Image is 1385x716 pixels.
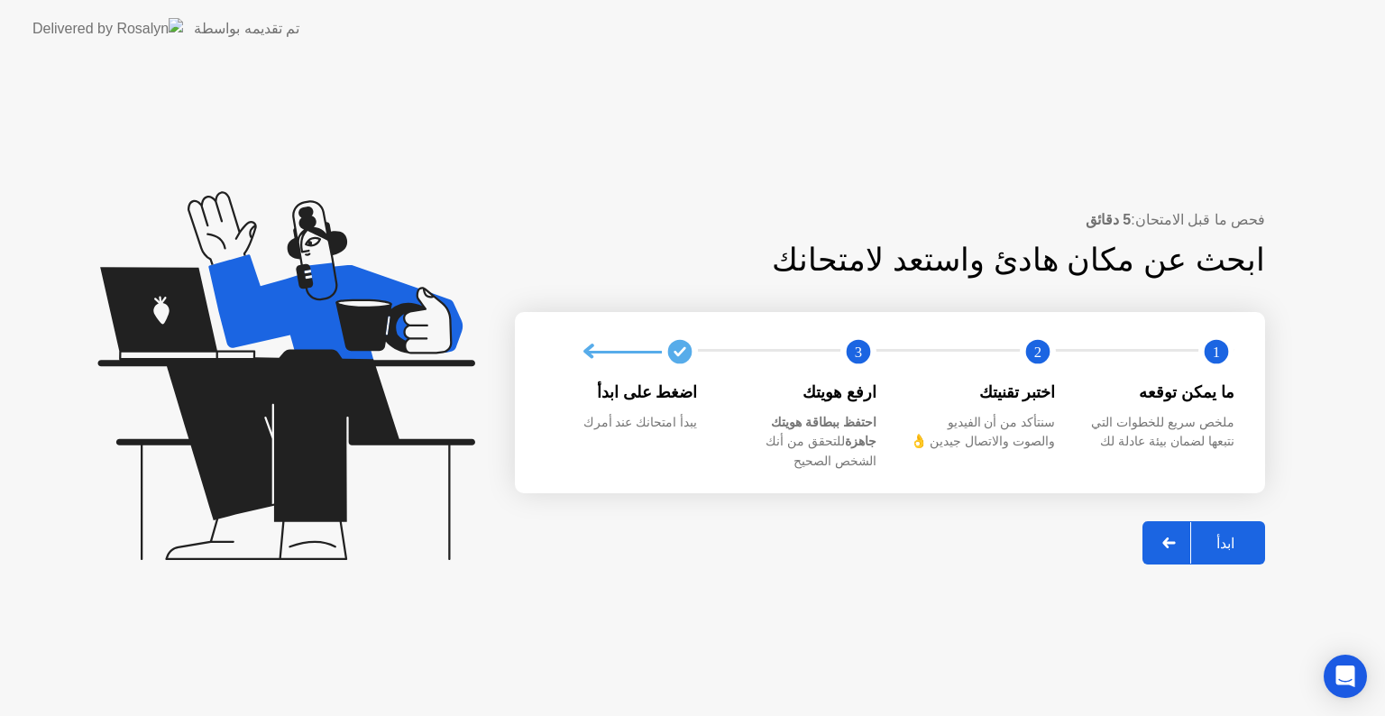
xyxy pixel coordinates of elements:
[515,209,1265,231] div: فحص ما قبل الامتحان:
[1213,344,1220,361] text: 1
[630,236,1266,284] div: ابحث عن مكان هادئ واستعد لامتحانك
[32,18,183,39] img: Delivered by Rosalyn
[727,413,877,472] div: للتحقق من أنك الشخص الصحيح
[1085,381,1235,404] div: ما يمكن توقعه
[1191,535,1260,552] div: ابدأ
[727,381,877,404] div: ارفع هويتك
[547,381,698,404] div: اضغط على ابدأ
[771,415,876,449] b: احتفظ ببطاقة هويتك جاهزة
[855,344,862,361] text: 3
[194,18,299,40] div: تم تقديمه بواسطة
[1085,413,1235,452] div: ملخص سريع للخطوات التي نتبعها لضمان بيئة عادلة لك
[905,381,1056,404] div: اختبر تقنيتك
[905,413,1056,452] div: سنتأكد من أن الفيديو والصوت والاتصال جيدين 👌
[1142,521,1265,565] button: ابدأ
[1324,655,1367,698] div: Open Intercom Messenger
[1033,344,1041,361] text: 2
[547,413,698,433] div: يبدأ امتحانك عند أمرك
[1086,212,1131,227] b: 5 دقائق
